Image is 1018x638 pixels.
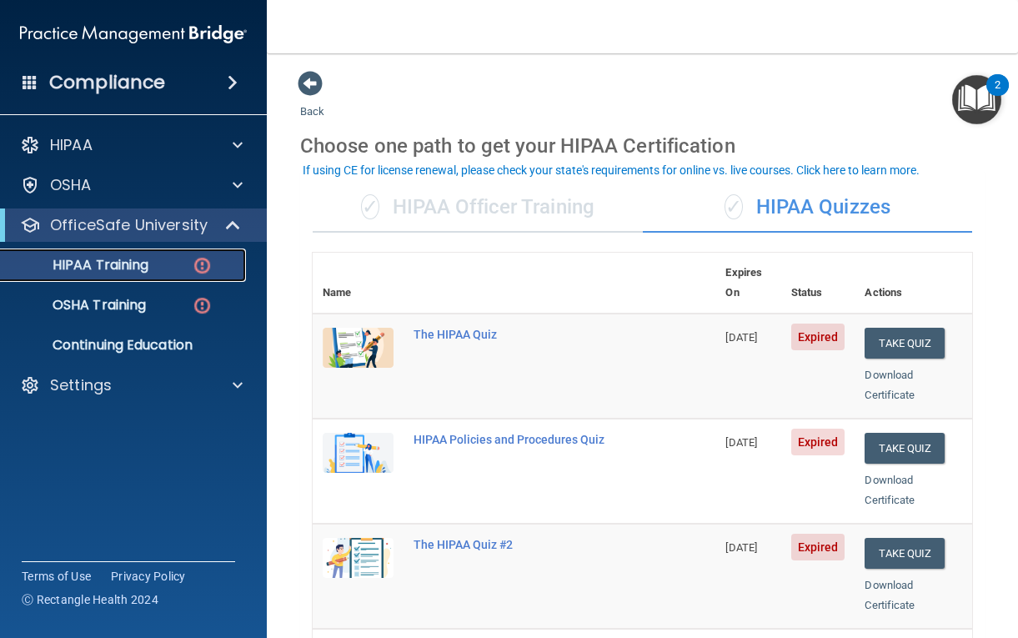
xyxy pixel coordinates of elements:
[865,433,945,464] button: Take Quiz
[111,568,186,585] a: Privacy Policy
[20,18,247,51] img: PMB logo
[300,162,922,178] button: If using CE for license renewal, please check your state's requirements for online vs. live cours...
[865,474,915,506] a: Download Certificate
[995,85,1000,107] div: 2
[50,175,92,195] p: OSHA
[303,164,920,176] div: If using CE for license renewal, please check your state's requirements for online vs. live cours...
[11,257,148,274] p: HIPAA Training
[725,436,757,449] span: [DATE]
[725,331,757,344] span: [DATE]
[791,429,845,455] span: Expired
[791,324,845,350] span: Expired
[715,253,780,314] th: Expires On
[855,253,972,314] th: Actions
[865,538,945,569] button: Take Quiz
[643,183,973,233] div: HIPAA Quizzes
[313,253,404,314] th: Name
[50,215,208,235] p: OfficeSafe University
[781,253,855,314] th: Status
[20,135,243,155] a: HIPAA
[725,541,757,554] span: [DATE]
[11,297,146,314] p: OSHA Training
[865,579,915,611] a: Download Certificate
[865,369,915,401] a: Download Certificate
[22,591,158,608] span: Ⓒ Rectangle Health 2024
[50,135,93,155] p: HIPAA
[414,538,632,551] div: The HIPAA Quiz #2
[414,433,632,446] div: HIPAA Policies and Procedures Quiz
[49,71,165,94] h4: Compliance
[50,375,112,395] p: Settings
[192,295,213,316] img: danger-circle.6113f641.png
[952,75,1001,124] button: Open Resource Center, 2 new notifications
[361,194,379,219] span: ✓
[20,375,243,395] a: Settings
[725,194,743,219] span: ✓
[192,255,213,276] img: danger-circle.6113f641.png
[414,328,632,341] div: The HIPAA Quiz
[865,328,945,359] button: Take Quiz
[300,122,985,170] div: Choose one path to get your HIPAA Certification
[11,337,238,354] p: Continuing Education
[791,534,845,560] span: Expired
[20,175,243,195] a: OSHA
[22,568,91,585] a: Terms of Use
[300,85,324,118] a: Back
[313,183,643,233] div: HIPAA Officer Training
[20,215,242,235] a: OfficeSafe University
